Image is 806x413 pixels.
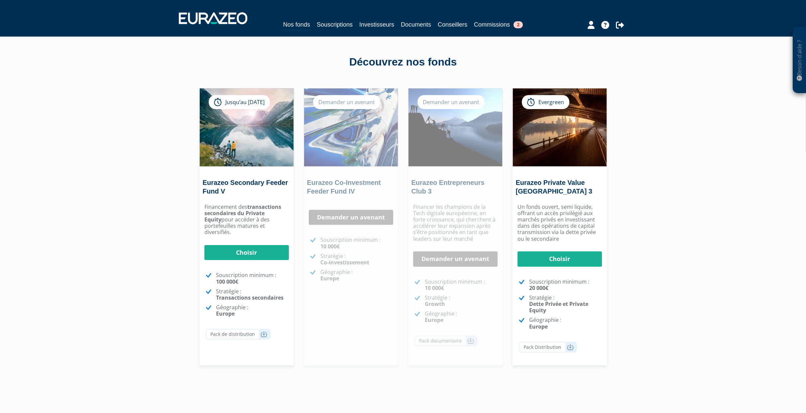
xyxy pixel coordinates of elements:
p: Stratégie : [320,253,393,266]
p: Stratégie : [425,295,498,307]
p: Souscription minimum : [216,272,289,285]
a: Demander un avenant [309,210,393,225]
strong: Growth [425,300,445,308]
strong: Europe [216,310,235,317]
strong: Europe [425,316,443,324]
img: Eurazeo Secondary Feeder Fund V [200,88,293,166]
p: Souscription minimum : [425,279,498,291]
img: Eurazeo Co-Investment Feeder Fund IV [304,88,398,166]
div: Demander un avenant [417,95,485,109]
img: Eurazeo Entrepreneurs Club 3 [408,88,502,166]
a: Demander un avenant [413,251,498,267]
p: Géographie : [320,269,393,282]
strong: Dette Privée et Private Equity [529,300,588,314]
a: Documents [401,20,431,29]
p: Stratégie : [216,288,289,301]
p: Besoin d'aide ? [796,30,803,90]
img: Eurazeo Private Value Europe 3 [513,88,607,166]
strong: 10 000€ [425,284,444,292]
a: Eurazeo Entrepreneurs Club 3 [411,179,485,195]
a: Pack Distribution [519,342,577,352]
img: 1732889491-logotype_eurazeo_blanc_rvb.png [179,12,247,24]
p: Un fonds ouvert, semi liquide, offrant un accès privilégié aux marchés privés en investissant dan... [518,204,602,242]
a: Eurazeo Secondary Feeder Fund V [203,179,288,195]
a: Pack documentaire [414,336,477,346]
p: Géographie : [529,317,602,330]
strong: Europe [320,275,339,282]
strong: 100 000€ [216,278,238,285]
a: Commissions2 [474,20,523,29]
a: Investisseurs [359,20,394,29]
span: 2 [514,21,523,28]
a: Eurazeo Private Value [GEOGRAPHIC_DATA] 3 [516,179,592,195]
p: Géographie : [425,311,498,323]
a: Souscriptions [317,20,353,29]
strong: 20 000€ [529,284,548,292]
strong: Co-investissement [320,259,369,266]
p: Financement des pour accéder à des portefeuilles matures et diversifiés. [204,204,289,236]
strong: 10 000€ [320,243,340,250]
a: Pack de distribution [206,329,271,340]
a: Choisir [204,245,289,260]
strong: Transactions secondaires [216,294,284,301]
div: Demander un avenant [313,95,380,109]
p: Stratégie : [529,295,602,314]
p: Souscription minimum : [320,237,393,249]
p: Géographie : [216,304,289,317]
div: Evergreen [522,95,569,109]
strong: transactions secondaires du Private Equity [204,203,281,223]
div: Jusqu’au [DATE] [209,95,270,109]
p: Financer les champions de la Tech digitale européenne, en forte croissance, qui cherchent à accél... [413,204,498,242]
p: Souscription minimum : [529,279,602,291]
strong: Europe [529,323,548,330]
a: Nos fonds [283,20,310,30]
div: Découvrez nos fonds [214,55,593,70]
a: Eurazeo Co-Investment Feeder Fund IV [307,179,381,195]
a: Choisir [518,251,602,267]
a: Conseillers [438,20,467,29]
